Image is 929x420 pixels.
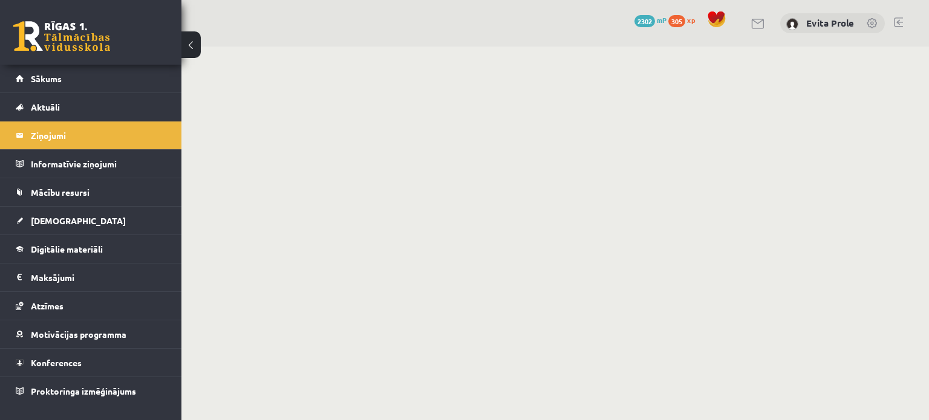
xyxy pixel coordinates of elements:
span: mP [657,15,667,25]
span: 2302 [634,15,655,27]
a: Ziņojumi [16,121,166,149]
span: Konferences [31,357,82,368]
a: Konferences [16,349,166,376]
img: Evita Prole [786,18,798,30]
span: xp [687,15,695,25]
a: 2302 mP [634,15,667,25]
a: Maksājumi [16,263,166,291]
span: Atzīmes [31,300,64,311]
a: Evita Prole [806,17,854,29]
a: 305 xp [668,15,701,25]
a: Aktuāli [16,93,166,121]
a: [DEMOGRAPHIC_DATA] [16,207,166,234]
a: Sākums [16,65,166,92]
span: Motivācijas programma [31,329,126,340]
legend: Ziņojumi [31,121,166,149]
a: Proktoringa izmēģinājums [16,377,166,405]
span: [DEMOGRAPHIC_DATA] [31,215,126,226]
span: Digitālie materiāli [31,244,103,254]
span: Proktoringa izmēģinājums [31,386,136,396]
a: Digitālie materiāli [16,235,166,263]
a: Informatīvie ziņojumi [16,150,166,178]
legend: Maksājumi [31,263,166,291]
span: Aktuāli [31,102,60,112]
span: 305 [668,15,685,27]
span: Mācību resursi [31,187,90,198]
legend: Informatīvie ziņojumi [31,150,166,178]
span: Sākums [31,73,62,84]
a: Atzīmes [16,292,166,320]
a: Mācību resursi [16,178,166,206]
a: Motivācijas programma [16,320,166,348]
a: Rīgas 1. Tālmācības vidusskola [13,21,110,51]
